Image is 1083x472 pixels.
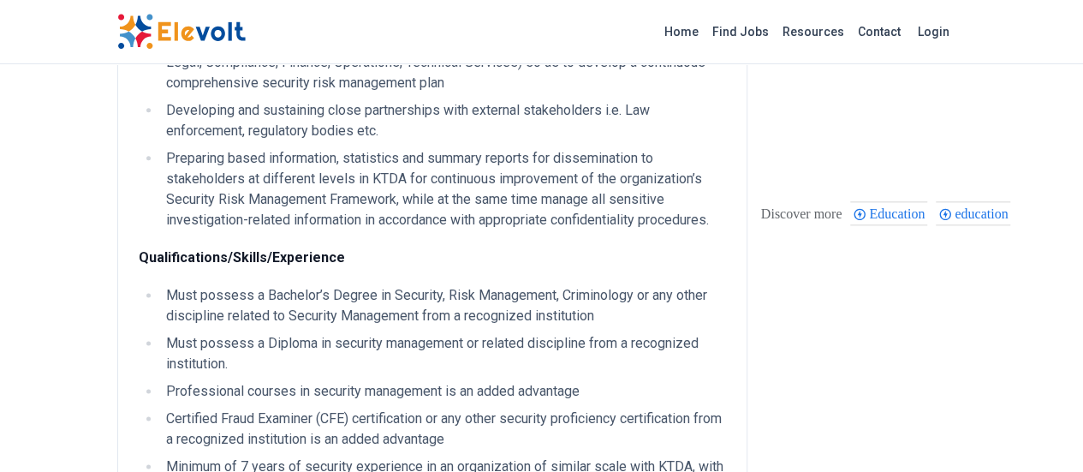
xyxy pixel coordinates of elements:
li: Professional courses in security management is an added advantage [161,381,726,402]
span: education [955,206,1013,221]
div: education [936,201,1010,225]
img: Elevolt [117,14,246,50]
a: Find Jobs [705,18,776,45]
span: Education [869,206,930,221]
li: Certified Fraud Examiner (CFE) certification or any other security proficiency certification from... [161,409,726,450]
a: Login [907,15,960,49]
a: Contact [851,18,907,45]
div: Education [850,201,927,225]
div: These are topics related to the article that might interest you [761,202,842,226]
li: Developing and sustaining close partnerships with external stakeholders i.e. Law enforcement, reg... [161,100,726,141]
li: Must possess a Bachelor’s Degree in Security, Risk Management, Criminology or any other disciplin... [161,285,726,326]
iframe: Chat Widget [997,390,1083,472]
a: Home [658,18,705,45]
a: Resources [776,18,851,45]
strong: Qualifications/Skills/Experience [139,249,345,266]
li: Must possess a Diploma in security management or related discipline from a recognized institution. [161,333,726,374]
li: Preparing based information, statistics and summary reports for dissemination to stakeholders at ... [161,148,726,230]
